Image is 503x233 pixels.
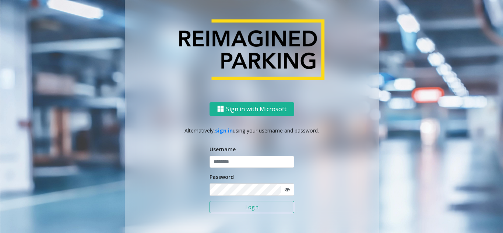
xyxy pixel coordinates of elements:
button: Sign in with Microsoft [210,102,294,116]
button: Login [210,201,294,213]
a: sign in [215,127,233,134]
p: Alternatively, using your username and password. [132,127,372,134]
label: Password [210,173,234,181]
label: Username [210,145,236,153]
